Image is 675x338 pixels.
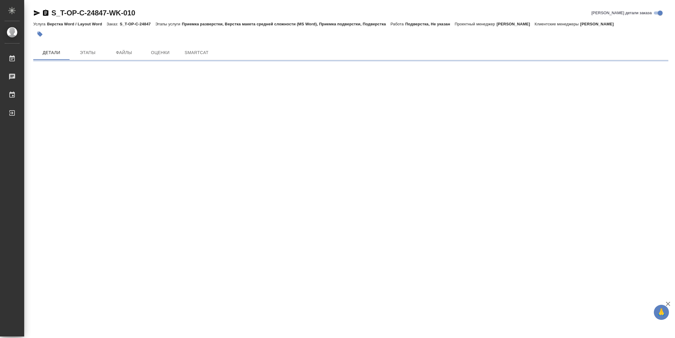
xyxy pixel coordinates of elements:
[33,27,47,41] button: Добавить тэг
[455,22,496,26] p: Проектный менеджер
[51,9,135,17] a: S_T-OP-C-24847-WK-010
[497,22,535,26] p: [PERSON_NAME]
[42,9,49,17] button: Скопировать ссылку
[37,49,66,56] span: Детали
[107,22,120,26] p: Заказ:
[33,9,41,17] button: Скопировать ссылку для ЯМессенджера
[146,49,175,56] span: Оценки
[592,10,652,16] span: [PERSON_NAME] детали заказа
[155,22,182,26] p: Этапы услуги
[109,49,139,56] span: Файлы
[390,22,405,26] p: Работа
[580,22,618,26] p: [PERSON_NAME]
[47,22,106,26] p: Верстка Word / Layout Word
[405,22,455,26] p: Подверстка, Не указан
[654,305,669,320] button: 🙏
[182,49,211,56] span: SmartCat
[120,22,155,26] p: S_T-OP-C-24847
[73,49,102,56] span: Этапы
[33,22,47,26] p: Услуга
[656,306,667,319] span: 🙏
[182,22,390,26] p: Приемка разверстки, Верстка макета средней сложности (MS Word), Приемка подверстки, Подверстка
[535,22,580,26] p: Клиентские менеджеры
